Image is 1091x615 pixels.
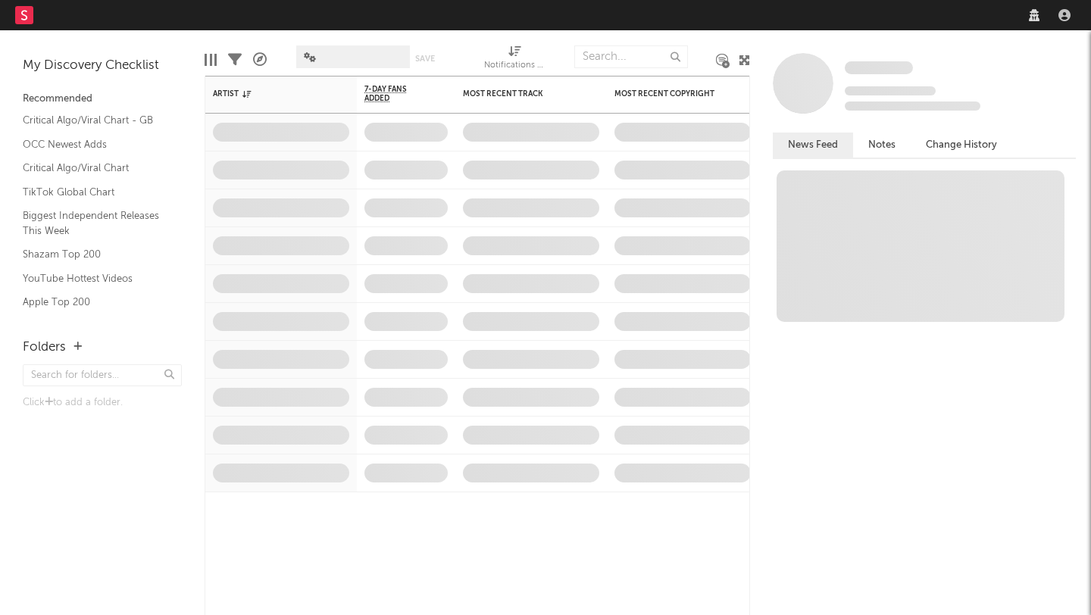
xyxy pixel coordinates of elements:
div: Most Recent Copyright [614,89,728,98]
a: Biggest Independent Releases This Week [23,208,167,239]
div: Notifications (Artist) [484,38,545,82]
a: Some Artist [845,61,913,76]
a: TikTok Global Chart [23,184,167,201]
span: Tracking Since: [DATE] [845,86,936,95]
a: Shazam Top 200 [23,246,167,263]
span: 7-Day Fans Added [364,85,425,103]
div: My Discovery Checklist [23,57,182,75]
a: Critical Algo/Viral Chart - GB [23,112,167,129]
div: Folders [23,339,66,357]
button: Notes [853,133,911,158]
a: Critical Algo/Viral Chart [23,160,167,176]
div: Filters [228,38,242,82]
a: YouTube Hottest Videos [23,270,167,287]
div: Most Recent Track [463,89,577,98]
span: Some Artist [845,61,913,74]
div: A&R Pipeline [253,38,267,82]
div: Artist [213,89,327,98]
span: 0 fans last week [845,101,980,111]
div: Recommended [23,90,182,108]
div: Notifications (Artist) [484,57,545,75]
input: Search for folders... [23,364,182,386]
input: Search... [574,45,688,68]
div: Click to add a folder. [23,394,182,412]
a: OCC Newest Adds [23,136,167,153]
button: Change History [911,133,1012,158]
button: News Feed [773,133,853,158]
button: Save [415,55,435,63]
div: Edit Columns [205,38,217,82]
a: Apple Top 200 [23,294,167,311]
